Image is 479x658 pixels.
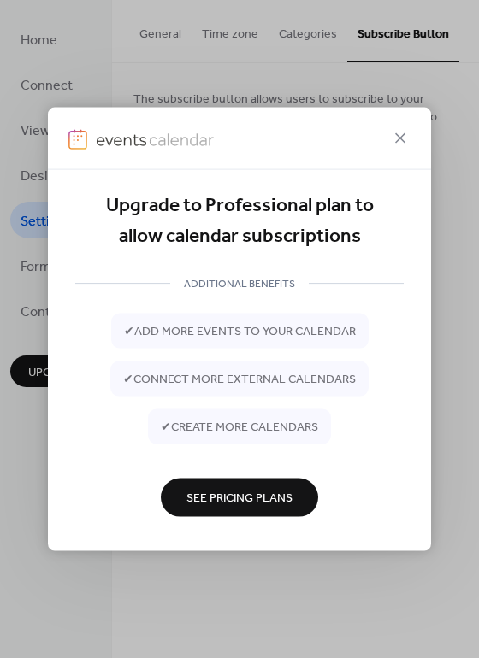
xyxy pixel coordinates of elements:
div: Upgrade to Professional plan to allow calendar subscriptions [75,191,404,253]
span: See Pricing Plans [186,490,293,508]
span: ✔ add more events to your calendar [124,323,356,341]
span: ADDITIONAL BENEFITS [170,275,309,293]
span: ✔ connect more external calendars [123,371,356,389]
button: See Pricing Plans [161,478,318,516]
img: logo-type [96,129,214,150]
span: ✔ create more calendars [161,419,318,437]
img: logo-icon [68,129,87,150]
